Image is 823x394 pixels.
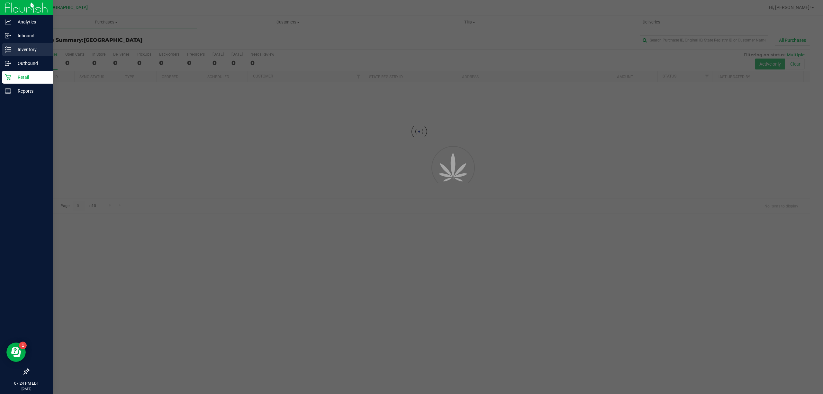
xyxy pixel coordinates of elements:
p: Analytics [11,18,50,26]
inline-svg: Outbound [5,60,11,67]
p: Inbound [11,32,50,40]
inline-svg: Retail [5,74,11,80]
p: Retail [11,73,50,81]
iframe: Resource center unread badge [19,342,27,349]
inline-svg: Inventory [5,46,11,53]
p: 07:24 PM EDT [3,380,50,386]
p: Outbound [11,60,50,67]
inline-svg: Reports [5,88,11,94]
p: Reports [11,87,50,95]
p: [DATE] [3,386,50,391]
p: Inventory [11,46,50,53]
inline-svg: Analytics [5,19,11,25]
inline-svg: Inbound [5,32,11,39]
iframe: Resource center [6,343,26,362]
